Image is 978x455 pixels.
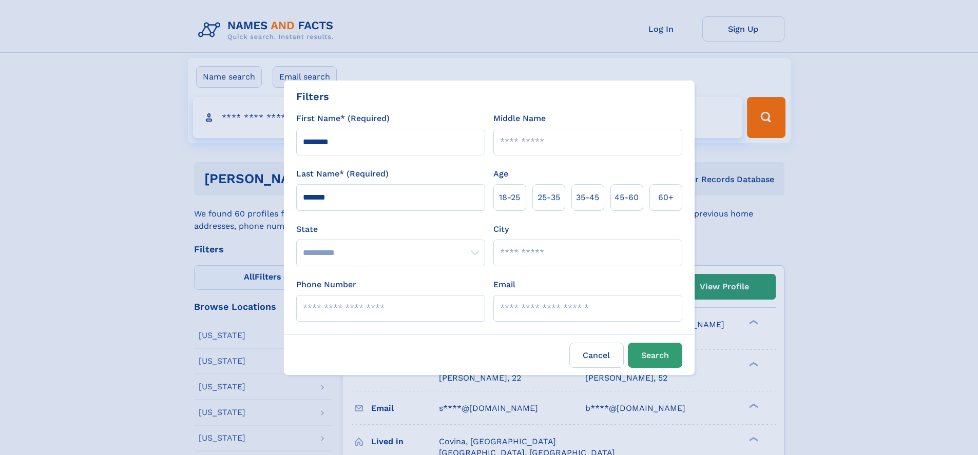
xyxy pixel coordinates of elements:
[628,343,682,368] button: Search
[296,279,356,291] label: Phone Number
[296,168,389,180] label: Last Name* (Required)
[296,112,390,125] label: First Name* (Required)
[538,191,560,204] span: 25‑35
[493,112,546,125] label: Middle Name
[576,191,599,204] span: 35‑45
[615,191,639,204] span: 45‑60
[493,223,509,235] label: City
[493,168,508,180] label: Age
[499,191,520,204] span: 18‑25
[493,279,515,291] label: Email
[296,89,329,104] div: Filters
[569,343,624,368] label: Cancel
[658,191,674,204] span: 60+
[296,223,485,235] label: State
